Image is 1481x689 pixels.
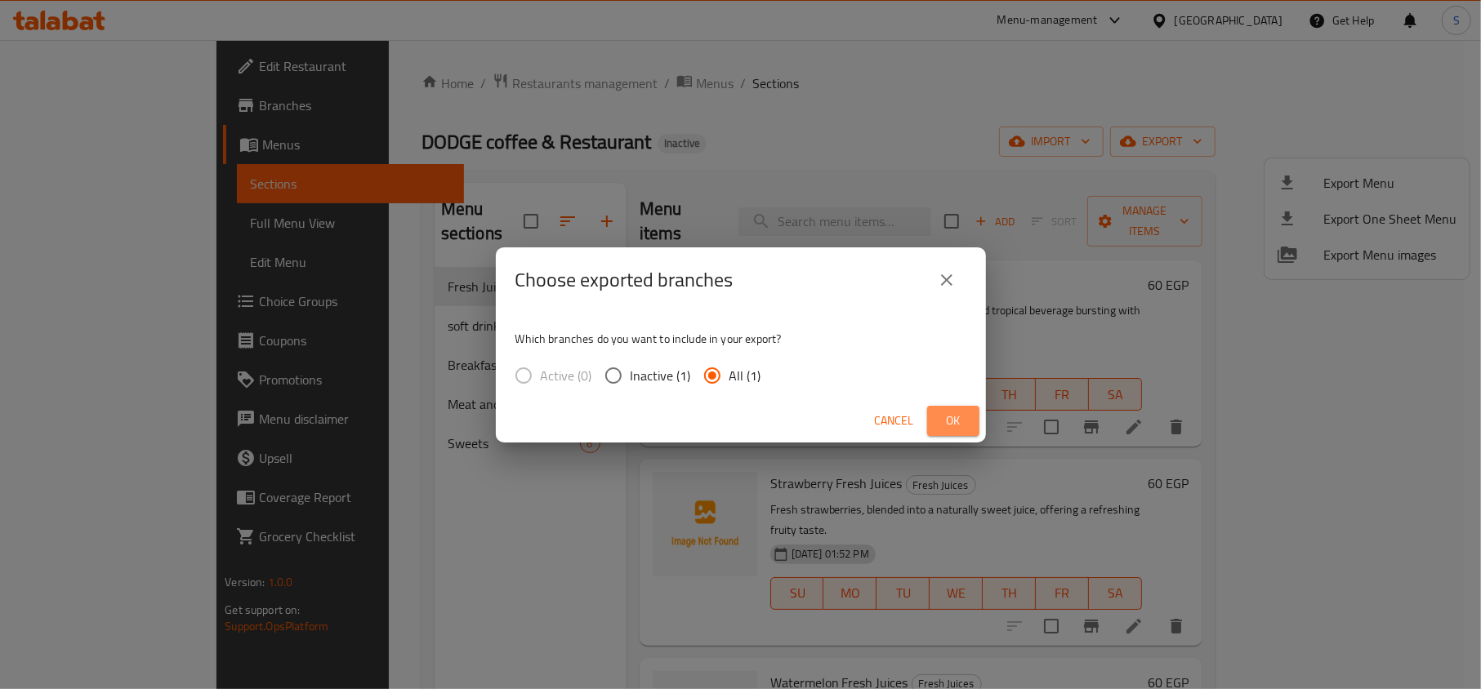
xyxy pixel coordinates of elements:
h2: Choose exported branches [515,267,734,293]
span: All (1) [729,366,761,385]
button: Cancel [868,406,921,436]
span: Ok [940,411,966,431]
span: Inactive (1) [631,366,691,385]
p: Which branches do you want to include in your export? [515,331,966,347]
span: Cancel [875,411,914,431]
button: Ok [927,406,979,436]
span: Active (0) [541,366,592,385]
button: close [927,260,966,300]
